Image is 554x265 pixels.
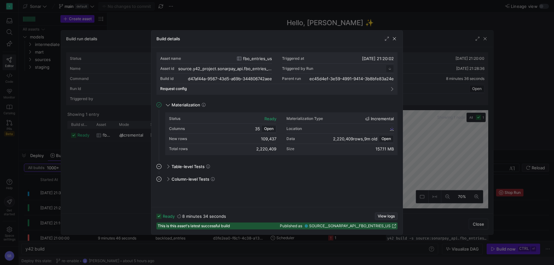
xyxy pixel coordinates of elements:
span: 9m old [364,136,377,141]
div: Materialization [156,112,398,161]
div: Size [286,147,294,151]
span: fbo_entries_us [243,56,272,61]
div: Columns [169,127,185,131]
div: New rows [169,137,187,141]
y42-duration: 8 minutes 34 seconds [182,214,226,219]
span: Materialization [172,102,200,107]
mat-expansion-panel-header: Column-level Tests [156,174,398,184]
mat-expansion-panel-header: Request config [160,84,394,93]
span: Parent run [282,76,301,81]
div: source.y42_project.sonarpay_api.fbo_entries_us [178,66,272,71]
mat-expansion-panel-header: Materialization [156,100,398,110]
div: ec45d4ef-3e59-4991-9414-3b8bfe83a24e [309,76,394,81]
button: Open [379,135,394,143]
button: Open [261,125,276,132]
span: SOURCE__SONARPAY_API__FBO_ENTRIES_US [309,224,391,228]
span: [DATE] 21:20:02 [362,56,394,61]
div: ready [264,116,276,121]
div: Status [169,116,180,121]
div: Total rows [169,147,188,151]
h3: Build details [156,36,180,41]
span: View logs [378,214,395,218]
div: Materialization Type [286,116,323,121]
div: , [333,136,377,141]
span: incremental [371,116,394,121]
span: ready [163,214,175,219]
div: Asset name [160,56,181,61]
span: 35 [255,126,260,131]
button: View logs [375,212,398,220]
div: Location [286,127,302,131]
span: Published as [280,224,302,228]
span: Open [382,137,391,141]
mat-panel-title: Request config [160,87,386,91]
div: 2,220,409 [256,146,276,151]
div: Data [286,137,295,141]
div: 157.11 MB [376,146,394,151]
mat-expansion-panel-header: Table-level Tests [156,161,398,172]
span: Table-level Tests [172,164,205,169]
a: SOURCE__SONARPAY_API__FBO_ENTRIES_US [305,224,396,228]
div: Triggered at [282,56,304,61]
span: Column-level Tests [172,177,209,182]
div: 109,437 [261,136,276,141]
span: Open [264,127,274,131]
div: d47af44a-9567-43d5-a69b-344806742aee [188,76,272,81]
div: Asset id [160,66,174,71]
span: This is this asset's latest successful build [158,224,230,228]
span: 2,220,409 rows [333,136,363,141]
div: Build id [160,76,174,81]
div: Triggered by Run [282,66,313,71]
